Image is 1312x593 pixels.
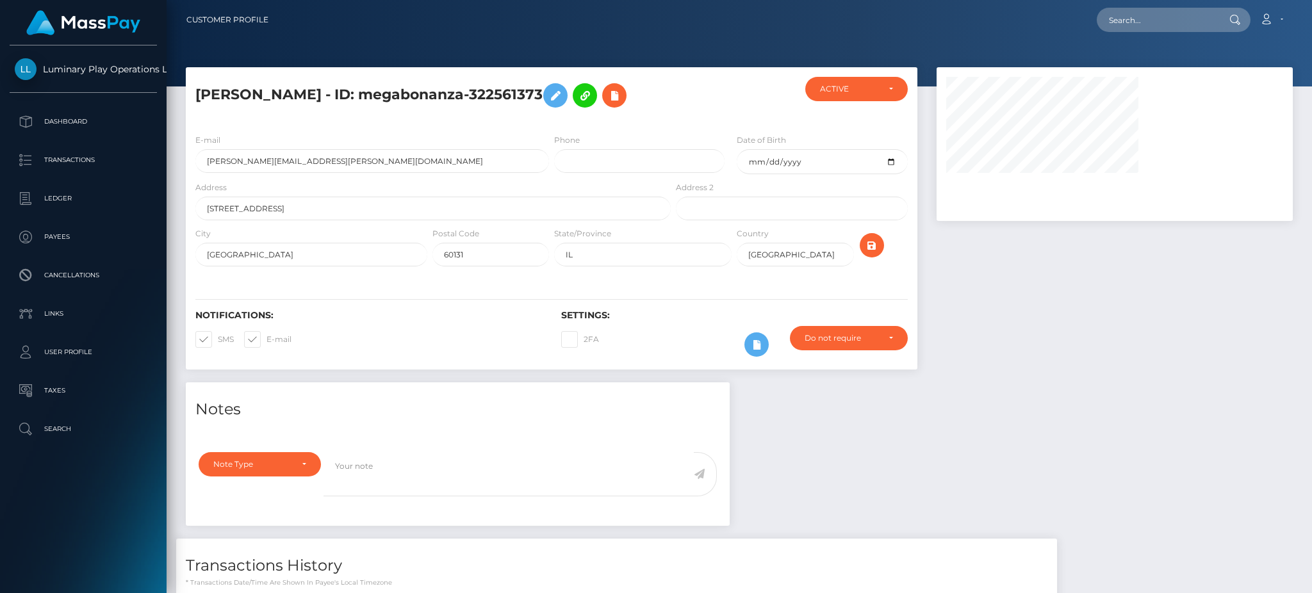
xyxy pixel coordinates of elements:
[195,182,227,193] label: Address
[10,106,157,138] a: Dashboard
[10,298,157,330] a: Links
[15,150,152,170] p: Transactions
[15,343,152,362] p: User Profile
[244,331,291,348] label: E-mail
[676,182,714,193] label: Address 2
[1097,8,1217,32] input: Search...
[15,189,152,208] p: Ledger
[195,331,234,348] label: SMS
[554,134,580,146] label: Phone
[561,331,599,348] label: 2FA
[790,326,908,350] button: Do not require
[737,134,786,146] label: Date of Birth
[805,333,878,343] div: Do not require
[186,6,268,33] a: Customer Profile
[15,419,152,439] p: Search
[10,336,157,368] a: User Profile
[10,413,157,445] a: Search
[195,310,542,321] h6: Notifications:
[15,304,152,323] p: Links
[15,58,37,80] img: Luminary Play Operations Limited
[15,112,152,131] p: Dashboard
[186,578,1047,587] p: * Transactions date/time are shown in payee's local timezone
[10,144,157,176] a: Transactions
[15,266,152,285] p: Cancellations
[10,221,157,253] a: Payees
[15,381,152,400] p: Taxes
[561,310,908,321] h6: Settings:
[15,227,152,247] p: Payees
[213,459,291,469] div: Note Type
[10,259,157,291] a: Cancellations
[820,84,878,94] div: ACTIVE
[195,134,220,146] label: E-mail
[195,398,720,421] h4: Notes
[737,228,769,240] label: Country
[10,63,157,75] span: Luminary Play Operations Limited
[432,228,479,240] label: Postal Code
[805,77,908,101] button: ACTIVE
[195,228,211,240] label: City
[195,77,664,114] h5: [PERSON_NAME] - ID: megabonanza-322561373
[554,228,611,240] label: State/Province
[26,10,140,35] img: MassPay Logo
[186,555,1047,577] h4: Transactions History
[199,452,321,476] button: Note Type
[10,183,157,215] a: Ledger
[10,375,157,407] a: Taxes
